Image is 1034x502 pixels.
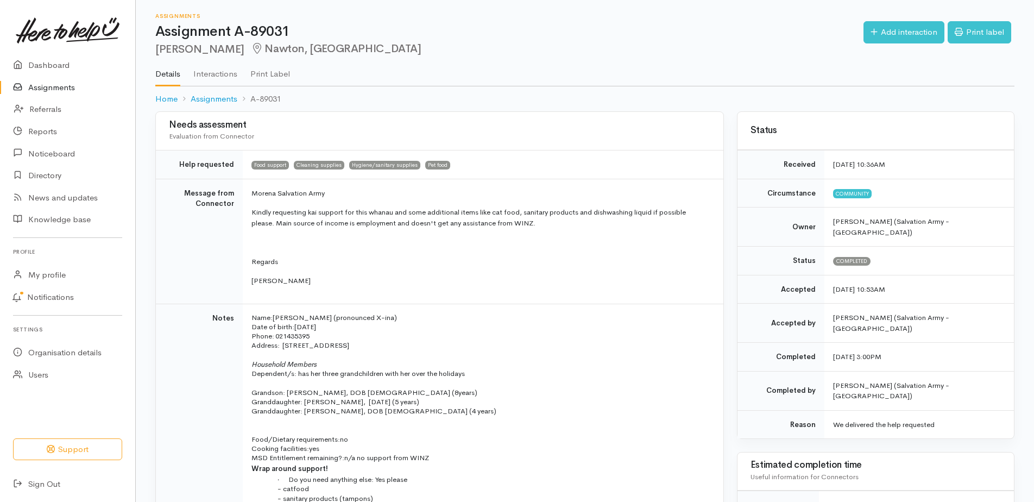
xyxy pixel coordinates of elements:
[13,322,122,337] h6: Settings
[833,285,885,294] time: [DATE] 10:53AM
[251,453,344,462] span: MSD Entitlement remaining?:
[737,179,824,208] td: Circumstance
[155,43,863,55] h2: [PERSON_NAME]
[737,208,824,247] td: Owner
[275,331,310,341] span: 021435395
[251,341,280,350] span: Address:
[737,275,824,304] td: Accepted
[309,444,319,453] span: yes
[155,55,180,86] a: Details
[751,472,859,481] span: Useful information for Connectors
[155,24,863,40] h1: Assignment A-89031
[294,161,344,170] span: Cleaning supplies
[251,256,710,267] p: Regards
[250,55,290,85] a: Print Label
[251,341,710,350] p: [STREET_ADDRESS]
[824,304,1014,343] td: [PERSON_NAME] (Salvation Army - [GEOGRAPHIC_DATA])
[193,55,237,85] a: Interactions
[13,244,122,259] h6: Profile
[278,475,288,484] span: ·
[169,131,254,141] span: Evaluation from Connector
[824,371,1014,410] td: [PERSON_NAME] (Salvation Army - [GEOGRAPHIC_DATA])
[833,189,872,198] span: Community
[251,161,289,170] span: Food support
[251,388,477,397] span: Grandson: [PERSON_NAME], DOB [DEMOGRAPHIC_DATA] (8years)
[294,322,316,331] span: [DATE]
[278,484,309,493] span: - catfood
[251,275,710,286] p: [PERSON_NAME]
[737,371,824,410] td: Completed by
[340,435,348,444] span: no
[13,438,122,461] button: Support
[833,257,871,266] span: Completed
[251,464,328,473] span: Wrap around support!
[155,86,1014,112] nav: breadcrumb
[948,21,1011,43] a: Print label
[155,93,178,105] a: Home
[751,460,1001,470] h3: Estimated completion time
[751,125,1001,136] h3: Status
[737,343,824,372] td: Completed
[191,93,237,105] a: Assignments
[155,13,863,19] h6: Assignments
[251,369,465,378] span: Dependent/s: has her three grandchildren with her over the holidays
[156,179,243,304] td: Message from Connector
[156,150,243,179] td: Help requested
[251,188,710,199] p: Morena Salvation Army
[251,444,309,453] span: Cooking facilities:
[251,397,419,406] span: Granddaughter: [PERSON_NAME], [DATE] (5 years)
[251,322,294,331] span: Date of birth:
[251,42,421,55] span: Nawton, [GEOGRAPHIC_DATA]
[251,207,710,228] p: Kindly requesting kai support for this whanau and some additional items like cat food, sanitary p...
[251,406,496,416] span: Granddaughter: [PERSON_NAME], DOB [DEMOGRAPHIC_DATA] (4 years)
[349,161,420,170] span: Hygiene/sanitary supplies
[737,150,824,179] td: Received
[737,304,824,343] td: Accepted by
[237,93,281,105] li: A-89031
[824,410,1014,438] td: We delivered the help requested
[288,475,407,484] span: Do you need anything else: Yes please
[737,410,824,438] td: Reason
[273,313,397,322] span: [PERSON_NAME] (pronounced X-ina)
[833,160,885,169] time: [DATE] 10:36AM
[344,453,429,462] span: n/a no support from WINZ
[863,21,944,43] a: Add interaction
[737,247,824,275] td: Status
[833,352,881,361] time: [DATE] 3:00PM
[251,435,340,444] span: Food/Dietary requirements:
[251,313,273,322] span: Name:
[833,217,949,237] span: [PERSON_NAME] (Salvation Army - [GEOGRAPHIC_DATA])
[425,161,450,170] span: Pet food
[251,331,274,341] span: Phone:
[251,360,317,369] span: Household Members
[169,120,710,130] h3: Needs assessment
